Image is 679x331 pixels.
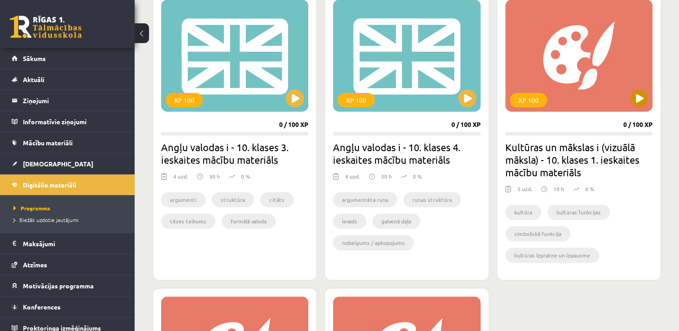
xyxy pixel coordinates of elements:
[23,139,73,147] span: Mācību materiāli
[12,296,123,317] a: Konferences
[12,174,123,195] a: Digitālie materiāli
[161,192,206,207] li: argumenti
[23,90,123,111] legend: Ziņojumi
[333,192,397,207] li: argumentēta runa
[13,204,126,212] a: Programma
[403,192,461,207] li: runas struktūra
[510,93,547,107] div: XP 100
[23,303,61,311] span: Konferences
[333,235,414,250] li: nobeigums / apkopojums
[12,254,123,275] a: Atzīmes
[413,172,422,180] p: 0 %
[161,213,215,229] li: tēzes teikums
[12,111,123,132] a: Informatīvie ziņojumi
[161,141,308,166] h2: Angļu valodas i - 10. klases 3. ieskaites mācību materiāls
[209,172,220,180] p: 30 h
[505,141,653,179] h2: Kultūras un mākslas i (vizuālā māksla) - 10. klases 1. ieskaites mācību materiāls
[23,111,123,132] legend: Informatīvie ziņojumi
[13,216,79,223] span: Biežāk uzdotie jautājumi
[12,48,123,69] a: Sākums
[12,275,123,296] a: Motivācijas programma
[372,213,420,229] li: galvenā daļa
[517,185,532,198] div: 5 uzd.
[13,205,50,212] span: Programma
[23,282,94,290] span: Motivācijas programma
[381,172,392,180] p: 30 h
[13,216,126,224] a: Biežāk uzdotie jautājumi
[345,172,360,186] div: 4 uzd.
[241,172,250,180] p: 0 %
[333,213,366,229] li: ievads
[12,132,123,153] a: Mācību materiāli
[553,185,564,193] p: 18 h
[173,172,188,186] div: 4 uzd.
[23,233,123,254] legend: Maksājumi
[337,93,375,107] div: XP 100
[12,153,123,174] a: [DEMOGRAPHIC_DATA]
[260,192,294,207] li: citāts
[548,205,610,220] li: kultūras funkcijas
[23,261,47,269] span: Atzīmes
[23,54,46,62] span: Sākums
[212,192,254,207] li: struktūra
[505,248,599,263] li: kultūras izpratne un izpausme
[12,69,123,90] a: Aktuāli
[505,205,541,220] li: kultūra
[585,185,594,193] p: 0 %
[505,226,570,241] li: simboliskā funkcija
[10,16,82,38] a: Rīgas 1. Tālmācības vidusskola
[23,75,44,83] span: Aktuāli
[166,93,203,107] div: XP 100
[222,213,276,229] li: formālā valoda
[12,90,123,111] a: Ziņojumi
[23,160,93,168] span: [DEMOGRAPHIC_DATA]
[333,141,480,166] h2: Angļu valodas i - 10. klases 4. ieskaites mācību materiāls
[12,233,123,254] a: Maksājumi
[23,181,76,189] span: Digitālie materiāli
